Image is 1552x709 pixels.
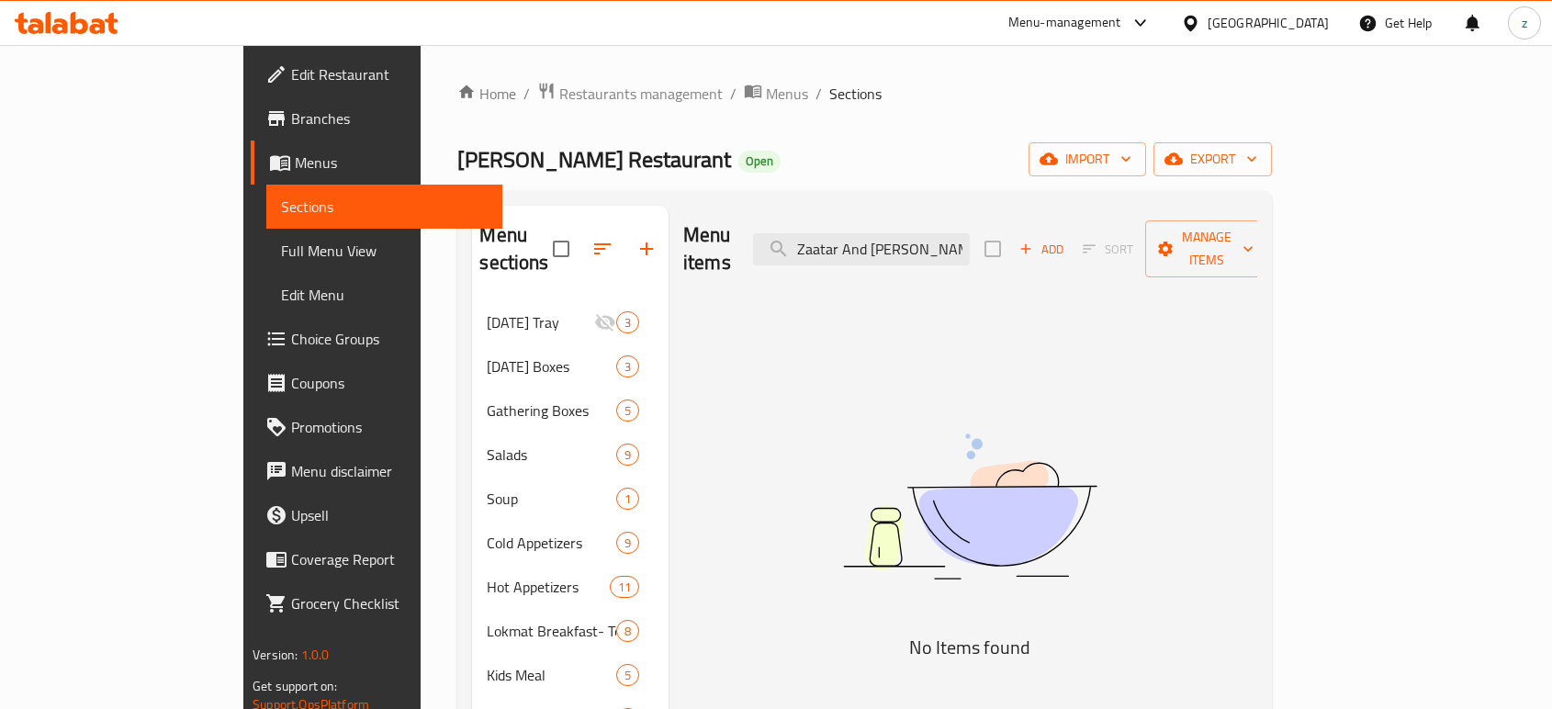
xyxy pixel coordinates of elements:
span: Sort sections [580,227,624,271]
span: Version: [253,643,298,667]
div: items [616,664,639,686]
span: import [1043,148,1131,171]
svg: Inactive section [594,311,616,333]
span: 1.0.0 [301,643,330,667]
span: 5 [617,667,638,684]
span: [DATE] Tray [487,311,593,333]
span: 3 [617,314,638,332]
a: Edit Menu [266,273,502,317]
div: items [616,532,639,554]
div: Salads9 [472,433,669,477]
li: / [815,83,822,105]
button: export [1153,142,1272,176]
span: export [1168,148,1257,171]
a: Grocery Checklist [251,581,502,625]
h2: Menu items [683,221,731,276]
span: Sort items [1071,235,1145,264]
div: items [616,444,639,466]
div: Menu-management [1008,12,1121,34]
div: [DATE] Tray3 [472,300,669,344]
div: Ramadan Tray [487,311,593,333]
span: [PERSON_NAME] Restaurant [457,139,731,180]
div: [GEOGRAPHIC_DATA] [1208,13,1329,33]
div: Gathering Boxes5 [472,388,669,433]
span: Cold Appetizers [487,532,615,554]
span: Restaurants management [559,83,723,105]
a: Full Menu View [266,229,502,273]
a: Branches [251,96,502,141]
div: Cold Appetizers9 [472,521,669,565]
span: Menu disclaimer [291,460,488,482]
span: Select all sections [542,230,580,268]
nav: breadcrumb [457,82,1271,106]
span: Sections [829,83,882,105]
span: Salads [487,444,615,466]
span: 11 [611,579,638,596]
span: 1 [617,490,638,508]
span: Branches [291,107,488,129]
div: Open [738,151,781,173]
span: Open [738,153,781,169]
span: Choice Groups [291,328,488,350]
li: / [730,83,737,105]
button: Manage items [1145,220,1268,277]
div: items [616,400,639,422]
a: Upsell [251,493,502,537]
div: Lokmat Breakfast- Terwe2a8 [472,609,669,653]
input: search [753,233,970,265]
span: Sections [281,196,488,218]
h2: Menu sections [479,221,553,276]
span: Promotions [291,416,488,438]
div: items [610,576,639,598]
div: items [616,488,639,510]
div: Hot Appetizers11 [472,565,669,609]
span: 5 [617,402,638,420]
span: Menus [766,83,808,105]
span: Edit Menu [281,284,488,306]
a: Edit Restaurant [251,52,502,96]
button: Add [1012,235,1071,264]
button: import [1029,142,1146,176]
a: Coverage Report [251,537,502,581]
a: Menus [744,82,808,106]
div: items [616,620,639,642]
h5: No Items found [740,633,1199,662]
span: [DATE] Boxes [487,355,615,377]
span: Manage items [1160,226,1254,272]
span: 9 [617,535,638,552]
span: Upsell [291,504,488,526]
div: items [616,355,639,377]
li: / [523,83,530,105]
span: Gathering Boxes [487,400,615,422]
span: Coupons [291,372,488,394]
div: items [616,311,639,333]
div: Ramadan Boxes [487,355,615,377]
a: Menus [251,141,502,185]
a: Menu disclaimer [251,449,502,493]
a: Restaurants management [537,82,723,106]
span: 9 [617,446,638,464]
div: Kids Meal5 [472,653,669,697]
span: Menus [295,152,488,174]
a: Choice Groups [251,317,502,361]
a: Sections [266,185,502,229]
div: Kids Meal [487,664,615,686]
a: Coupons [251,361,502,405]
span: Edit Restaurant [291,63,488,85]
img: dish.svg [740,385,1199,628]
span: Coverage Report [291,548,488,570]
span: z [1522,13,1527,33]
span: Hot Appetizers [487,576,609,598]
div: [DATE] Boxes3 [472,344,669,388]
span: Full Menu View [281,240,488,262]
span: Soup [487,488,615,510]
span: Get support on: [253,674,337,698]
a: Promotions [251,405,502,449]
div: Soup1 [472,477,669,521]
div: Lokmat Breakfast- Terwe2a [487,620,615,642]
